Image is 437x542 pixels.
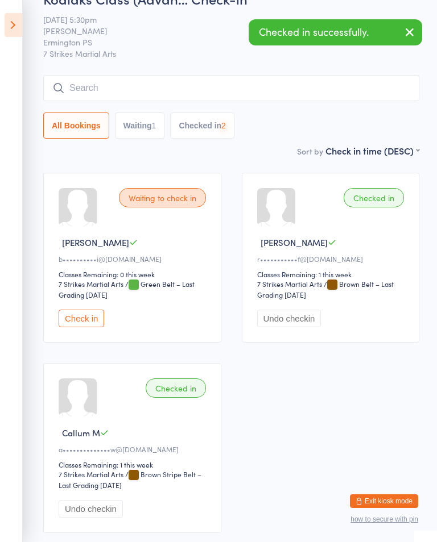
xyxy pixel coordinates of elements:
span: 7 Strikes Martial Arts [43,48,419,59]
input: Search [43,75,419,101]
div: Waiting to check in [119,188,206,207]
button: Checked in2 [170,112,234,139]
span: Callum M [62,427,100,439]
span: [PERSON_NAME] [261,236,328,248]
div: 1 [152,121,156,130]
label: Sort by [297,145,323,157]
div: Classes Remaining: 0 this week [59,269,209,279]
button: Undo checkin [59,500,123,518]
div: Checked in successfully. [249,19,422,45]
button: Waiting1 [115,112,165,139]
div: 7 Strikes Martial Arts [59,469,123,479]
button: Exit kiosk mode [350,494,418,508]
div: r•••••••••••f@[DOMAIN_NAME] [257,254,408,264]
div: a••••••••••••••w@[DOMAIN_NAME] [59,444,209,454]
button: how to secure with pin [351,515,418,523]
div: b••••••••••i@[DOMAIN_NAME] [59,254,209,264]
span: [PERSON_NAME] [43,25,402,36]
span: [DATE] 5:30pm [43,14,402,25]
button: Check in [59,310,104,327]
div: Classes Remaining: 1 this week [257,269,408,279]
div: 7 Strikes Martial Arts [257,279,322,289]
div: 7 Strikes Martial Arts [59,279,123,289]
span: Ermington PS [43,36,402,48]
span: [PERSON_NAME] [62,236,129,248]
div: Checked in [344,188,404,207]
div: Checked in [146,378,206,398]
div: Check in time (DESC) [325,144,419,157]
div: Classes Remaining: 1 this week [59,460,209,469]
button: All Bookings [43,112,109,139]
button: Undo checkin [257,310,321,327]
div: 2 [221,121,226,130]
